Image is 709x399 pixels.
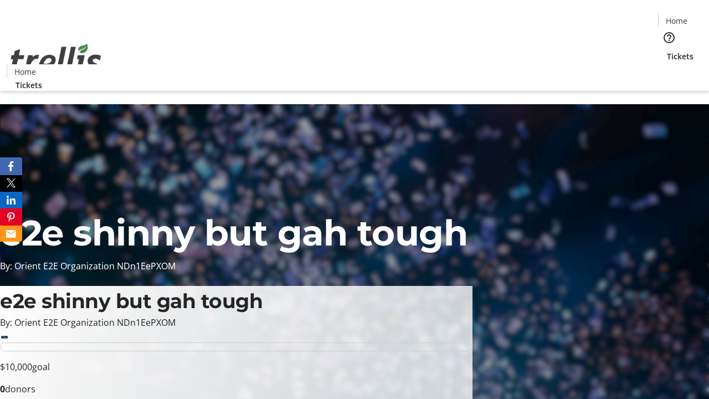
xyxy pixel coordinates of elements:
span: Home [14,66,36,78]
a: Home [659,15,694,27]
span: Tickets [16,79,42,91]
a: Tickets [7,79,51,91]
a: Tickets [658,50,702,62]
img: Orient E2E Organization NDn1EePXOM's Logo [7,32,105,87]
button: Cart [658,62,680,84]
span: Tickets [667,50,693,62]
a: Home [7,66,43,78]
span: Home [666,15,687,27]
button: Help [658,27,680,49]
